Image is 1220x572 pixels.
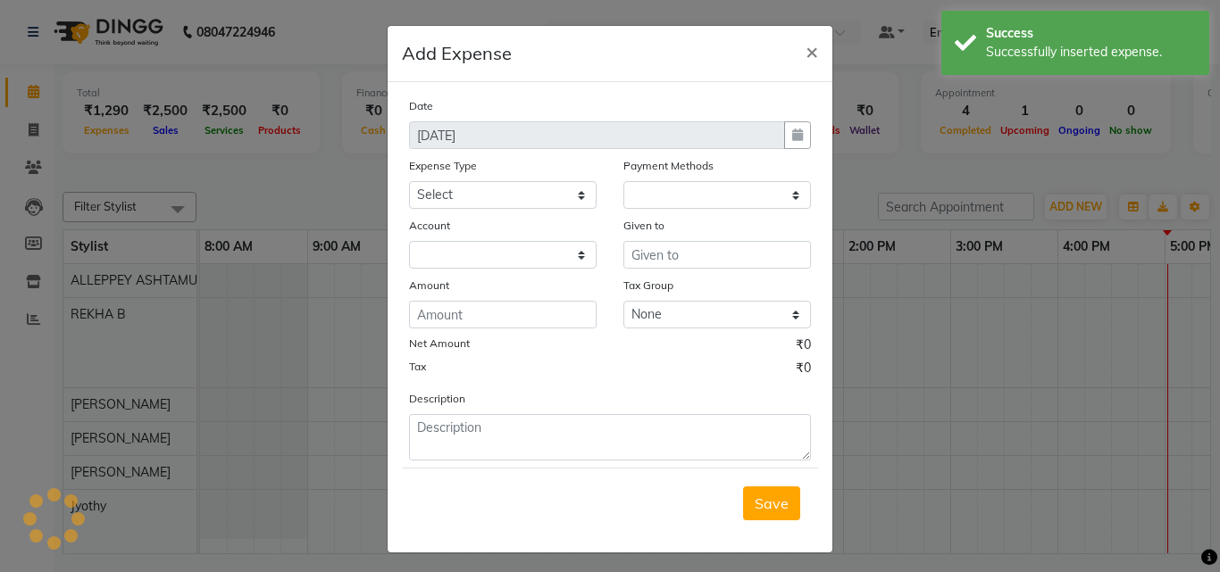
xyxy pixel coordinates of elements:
h5: Add Expense [402,40,512,67]
span: ₹0 [796,359,811,382]
button: Save [743,486,800,520]
label: Payment Methods [623,158,714,174]
span: ₹0 [796,336,811,359]
label: Description [409,391,465,407]
label: Tax [409,359,426,375]
span: Save [755,494,789,512]
input: Given to [623,241,811,269]
input: Amount [409,301,597,328]
div: Successfully inserted expense. [986,43,1196,62]
label: Expense Type [409,158,477,174]
div: Success [986,24,1196,43]
button: Close [791,26,832,76]
label: Date [409,98,433,114]
label: Amount [409,278,449,294]
span: × [806,37,818,64]
label: Given to [623,218,664,234]
label: Account [409,218,450,234]
label: Tax Group [623,278,673,294]
label: Net Amount [409,336,470,352]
